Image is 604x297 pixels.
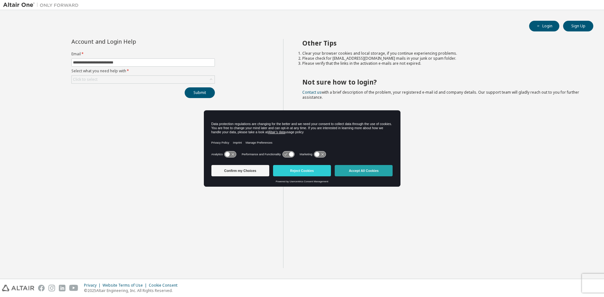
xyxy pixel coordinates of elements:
[59,285,65,291] img: linkedin.svg
[302,61,582,66] li: Please verify that the links in the activation e-mails are not expired.
[302,51,582,56] li: Clear your browser cookies and local storage, if you continue experiencing problems.
[72,76,215,83] div: Click to select
[302,78,582,86] h2: Not sure how to login?
[84,288,181,293] p: © 2025 Altair Engineering, Inc. All Rights Reserved.
[149,283,181,288] div: Cookie Consent
[302,90,579,100] span: with a brief description of the problem, your registered e-mail id and company details. Our suppo...
[185,87,215,98] button: Submit
[48,285,55,291] img: instagram.svg
[69,285,78,291] img: youtube.svg
[529,21,559,31] button: Login
[563,21,593,31] button: Sign Up
[71,39,186,44] div: Account and Login Help
[302,56,582,61] li: Please check for [EMAIL_ADDRESS][DOMAIN_NAME] mails in your junk or spam folder.
[71,69,215,74] label: Select what you need help with
[3,2,82,8] img: Altair One
[302,39,582,47] h2: Other Tips
[302,90,322,95] a: Contact us
[71,52,215,57] label: Email
[103,283,149,288] div: Website Terms of Use
[73,77,98,82] div: Click to select
[84,283,103,288] div: Privacy
[38,285,45,291] img: facebook.svg
[2,285,34,291] img: altair_logo.svg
